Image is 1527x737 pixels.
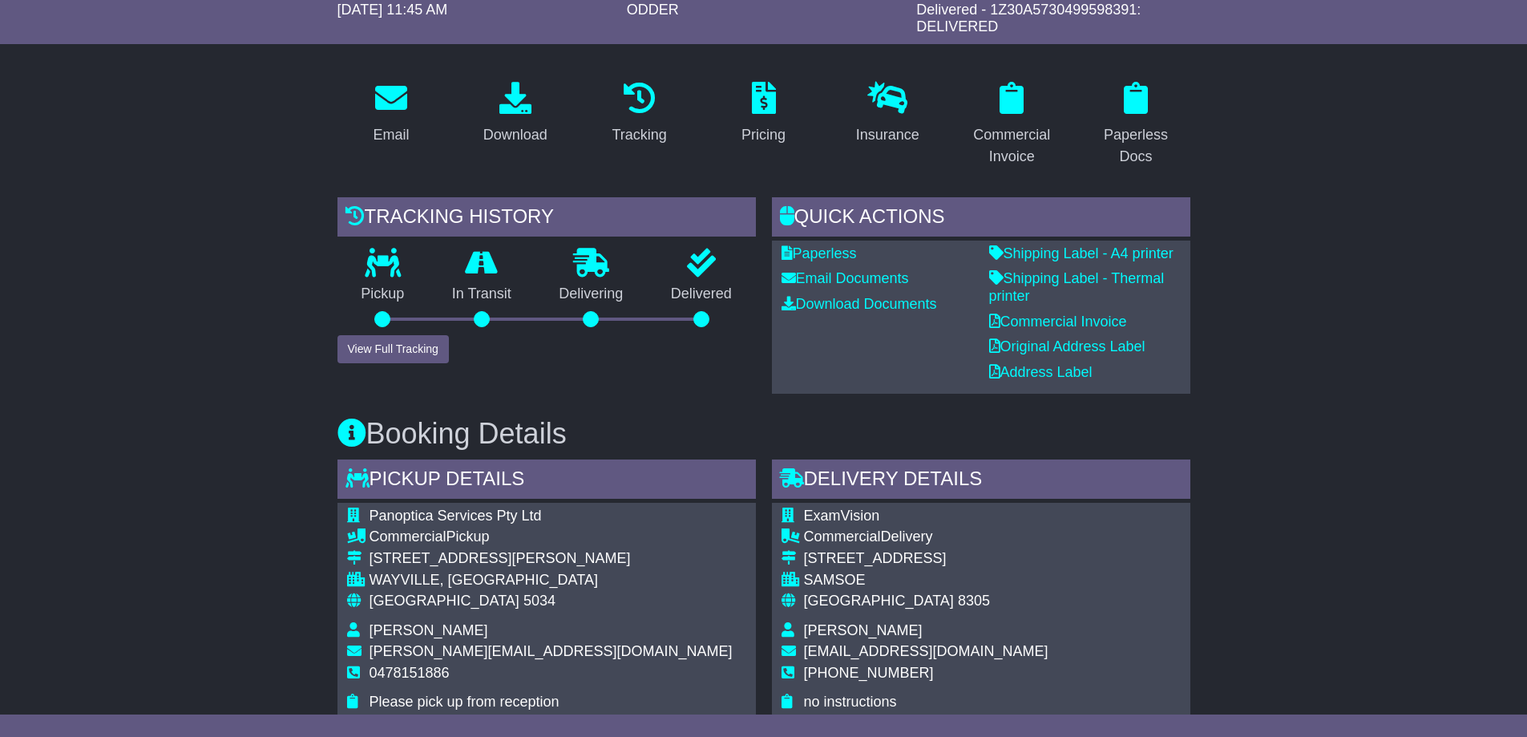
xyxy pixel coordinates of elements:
div: Pickup Details [337,460,756,503]
a: Original Address Label [989,338,1145,354]
span: [PERSON_NAME][EMAIL_ADDRESS][DOMAIN_NAME] [370,643,733,659]
span: Delivered - 1Z30A5730499598391: DELIVERED [916,2,1141,35]
div: SAMSOE [804,572,1048,589]
span: Please pick up from reception [370,694,559,710]
a: Commercial Invoice [989,314,1127,330]
span: [PERSON_NAME] [804,622,923,638]
p: Delivering [535,285,648,303]
a: Email Documents [782,270,909,286]
div: Insurance [856,124,919,146]
p: In Transit [428,285,535,303]
a: Download Documents [782,296,937,312]
div: Tracking [612,124,666,146]
a: Commercial Invoice [958,76,1066,173]
p: Pickup [337,285,429,303]
div: Delivery Details [772,460,1190,503]
div: Commercial Invoice [968,124,1056,168]
a: Shipping Label - A4 printer [989,245,1174,261]
a: Paperless Docs [1082,76,1190,173]
p: Delivered [647,285,756,303]
div: Paperless Docs [1093,124,1180,168]
div: Delivery [804,528,1048,546]
a: Paperless [782,245,857,261]
div: Email [373,124,409,146]
span: Panoptica Services Pty Ltd [370,508,542,524]
span: [PHONE_NUMBER] [804,665,934,681]
span: 0478151886 [370,665,450,681]
button: View Full Tracking [337,335,449,363]
div: [STREET_ADDRESS] [804,550,1048,568]
span: [EMAIL_ADDRESS][DOMAIN_NAME] [804,643,1048,659]
a: Address Label [989,364,1093,380]
div: Quick Actions [772,197,1190,241]
span: [GEOGRAPHIC_DATA] [370,593,519,609]
span: Commercial [370,528,446,545]
a: Tracking [601,76,677,152]
span: 5034 [523,593,555,609]
div: WAYVILLE, [GEOGRAPHIC_DATA] [370,572,733,589]
h3: Booking Details [337,418,1190,450]
span: [PERSON_NAME] [370,622,488,638]
a: Insurance [846,76,930,152]
div: Tracking history [337,197,756,241]
div: Pricing [741,124,786,146]
a: Shipping Label - Thermal printer [989,270,1165,304]
span: ExamVision [804,508,880,524]
div: Pickup [370,528,733,546]
a: Download [473,76,558,152]
span: Commercial [804,528,881,545]
span: 8305 [958,593,990,609]
div: [STREET_ADDRESS][PERSON_NAME] [370,550,733,568]
a: Email [362,76,419,152]
span: ODDER [627,2,679,18]
span: [DATE] 11:45 AM [337,2,448,18]
div: Download [483,124,547,146]
span: [GEOGRAPHIC_DATA] [804,593,954,609]
a: Pricing [731,76,796,152]
span: no instructions [804,694,897,710]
